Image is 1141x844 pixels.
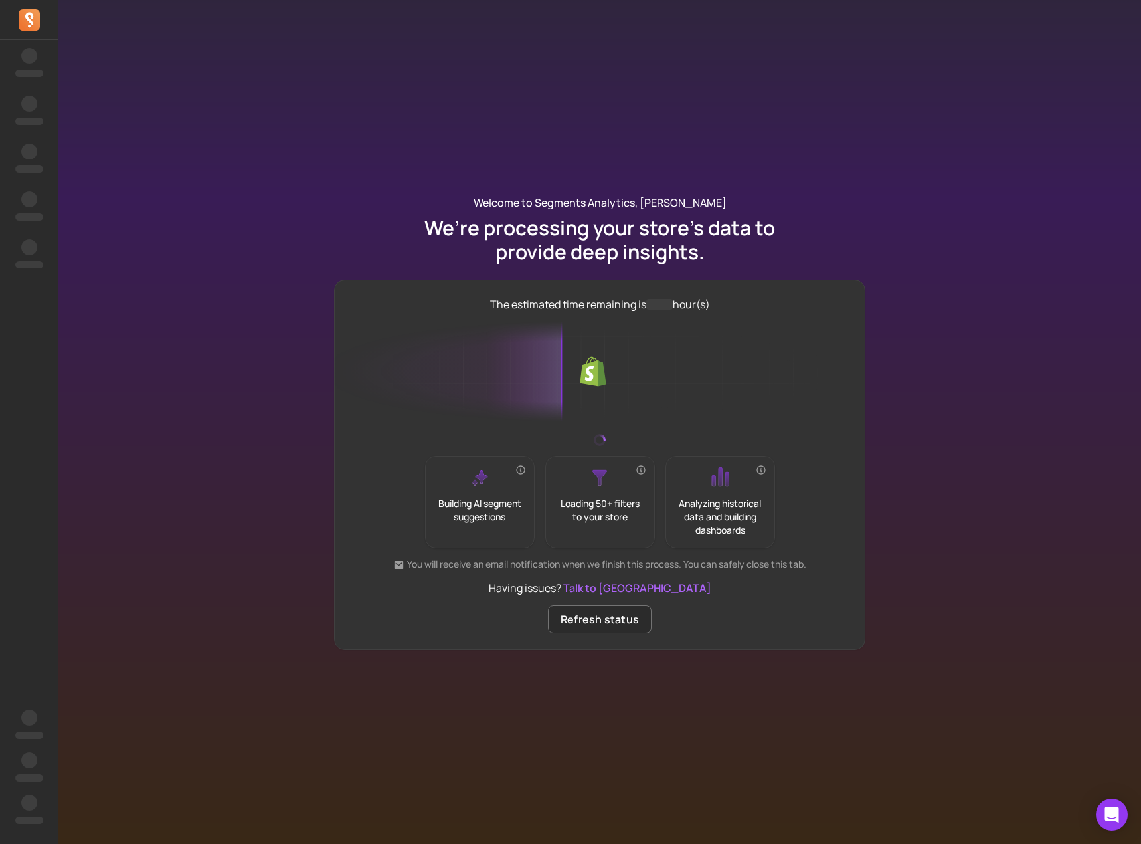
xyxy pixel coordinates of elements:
[490,296,710,312] p: The estimated time remaining is hour(s)
[15,817,43,824] span: ‌
[474,195,727,211] p: Welcome to Segments Analytics, [PERSON_NAME]
[15,261,43,268] span: ‌
[21,144,37,159] span: ‌
[421,216,778,264] p: We’re processing your store’s data to provide deep insights.
[646,299,673,310] span: ‌
[15,774,43,782] span: ‌
[21,239,37,255] span: ‌
[21,752,37,768] span: ‌
[489,580,711,596] p: Having issues?
[548,605,652,633] button: Refresh status
[15,213,43,221] span: ‌
[15,118,43,125] span: ‌
[15,165,43,173] span: ‌
[677,497,764,537] p: Analyzing historical data and building dashboards
[21,96,37,112] span: ‌
[21,710,37,726] span: ‌
[393,558,806,571] p: You will receive an email notification when we finish this process. You can safely close this tab.
[1096,799,1128,831] div: Open Intercom Messenger
[15,732,43,739] span: ‌
[21,48,37,64] span: ‌
[15,70,43,77] span: ‌
[557,497,644,524] p: Loading 50+ filters to your store
[563,580,711,596] button: Talk to [GEOGRAPHIC_DATA]
[334,322,865,424] img: Data loading
[21,191,37,207] span: ‌
[436,497,523,524] p: Building AI segment suggestions
[21,795,37,811] span: ‌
